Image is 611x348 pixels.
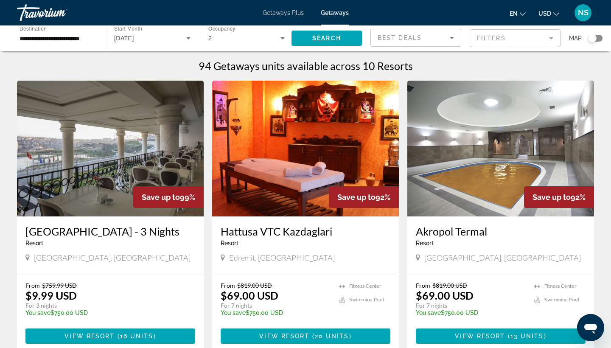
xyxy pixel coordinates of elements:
p: $9.99 USD [25,289,77,302]
span: You save [25,309,50,316]
span: 2 [208,35,212,42]
span: [DATE] [114,35,134,42]
span: View Resort [64,333,115,340]
span: You save [416,309,441,316]
a: Travorium [17,2,102,24]
span: Save up to [337,193,376,202]
div: 92% [524,186,594,208]
span: View Resort [455,333,505,340]
button: View Resort(20 units) [221,328,390,344]
button: Change language [510,7,526,20]
a: Getaways [321,9,349,16]
a: [GEOGRAPHIC_DATA] - 3 Nights [25,225,195,238]
span: NS [578,8,589,17]
iframe: Button to launch messaging window [577,314,604,341]
span: Save up to [142,193,180,202]
span: Resort [416,240,434,247]
span: ( ) [115,333,156,340]
a: Akropol Termal [416,225,586,238]
span: From [416,282,430,289]
span: USD [538,10,551,17]
span: Resort [25,240,43,247]
p: $750.00 USD [416,309,526,316]
div: 99% [133,186,204,208]
button: View Resort(16 units) [25,328,195,344]
button: User Menu [572,4,594,22]
p: For 7 nights [221,302,331,309]
span: [GEOGRAPHIC_DATA], [GEOGRAPHIC_DATA] [424,253,581,262]
span: Edremit, [GEOGRAPHIC_DATA] [229,253,335,262]
span: Occupancy [208,26,235,32]
span: Save up to [533,193,571,202]
p: For 7 nights [416,302,526,309]
img: D793O01X.jpg [407,81,594,216]
p: $69.00 USD [416,289,474,302]
span: Map [569,32,582,44]
div: 92% [329,186,399,208]
span: $819.00 USD [432,282,467,289]
span: Start Month [114,26,142,32]
a: Getaways Plus [263,9,304,16]
button: Change currency [538,7,559,20]
a: Hattusa VTC Kazdaglari [221,225,390,238]
img: RU76O01X.jpg [17,81,204,216]
span: Best Deals [378,34,422,41]
span: View Resort [259,333,309,340]
span: ( ) [505,333,546,340]
span: Fitness Center [544,283,576,289]
span: 20 units [315,333,349,340]
h1: 94 Getaways units available across 10 Resorts [199,59,413,72]
span: [GEOGRAPHIC_DATA], [GEOGRAPHIC_DATA] [34,253,191,262]
button: Filter [470,29,561,48]
span: Destination [20,26,47,31]
span: Swimming Pool [349,297,384,303]
p: $69.00 USD [221,289,278,302]
span: From [221,282,235,289]
button: Search [291,31,362,46]
span: From [25,282,40,289]
mat-select: Sort by [378,33,454,43]
span: ( ) [309,333,351,340]
span: $819.00 USD [237,282,272,289]
span: $759.99 USD [42,282,77,289]
span: Search [312,35,341,42]
span: 13 units [510,333,544,340]
span: You save [221,309,246,316]
span: en [510,10,518,17]
p: $750.00 USD [221,309,331,316]
span: Resort [221,240,238,247]
button: View Resort(13 units) [416,328,586,344]
p: $750.00 USD [25,309,187,316]
span: Fitness Center [349,283,381,289]
span: 16 units [120,333,154,340]
span: Swimming Pool [544,297,579,303]
img: A830O01X.jpg [212,81,399,216]
p: For 3 nights [25,302,187,309]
